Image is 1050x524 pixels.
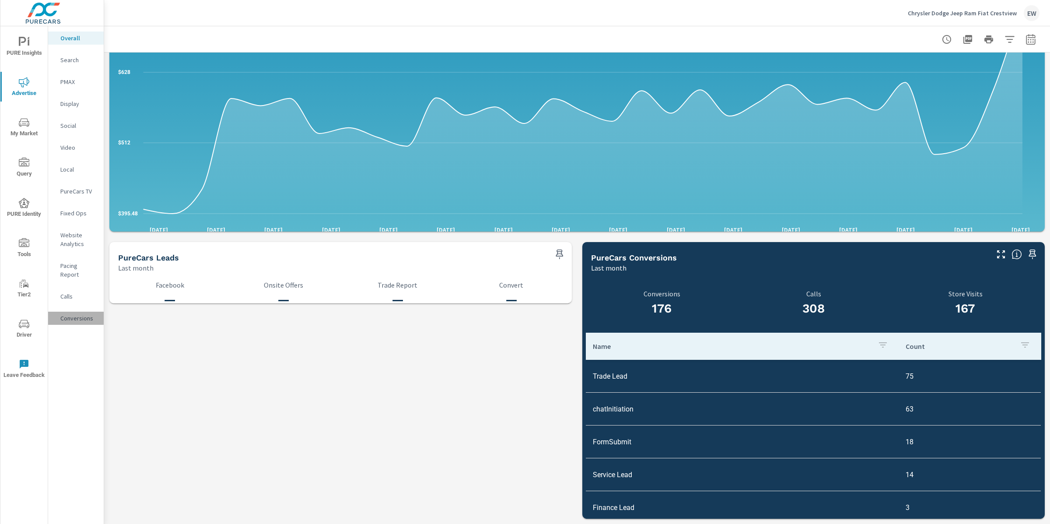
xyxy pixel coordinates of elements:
[980,31,997,48] button: Print Report
[60,121,97,130] p: Social
[1022,31,1039,48] button: Select Date Range
[232,281,335,289] p: Onsite Offers
[488,225,519,234] p: [DATE]
[959,31,976,48] button: "Export Report to PDF"
[948,225,979,234] p: [DATE]
[1024,5,1039,21] div: EW
[889,301,1041,316] h3: 167
[591,301,732,316] h3: 176
[833,225,864,234] p: [DATE]
[1025,247,1039,261] span: Save this to your personalized report
[889,290,1041,298] p: Store Visits
[118,211,138,217] text: $395.48
[591,290,732,298] p: Conversions
[118,281,221,289] p: Facebook
[60,261,97,279] p: Pacing Report
[3,278,45,300] span: Tier2
[346,281,449,289] p: Trade Report
[3,37,45,58] span: PURE Insights
[346,292,449,307] h3: —
[60,292,97,301] p: Calls
[60,187,97,196] p: PureCars TV
[661,225,691,234] p: [DATE]
[60,56,97,64] p: Search
[3,319,45,340] span: Driver
[118,253,179,262] h5: PureCars Leads
[60,99,97,108] p: Display
[118,140,130,146] text: $512
[232,292,335,307] h3: —
[48,290,104,303] div: Calls
[48,119,104,132] div: Social
[586,431,899,453] td: FormSubmit
[48,141,104,154] div: Video
[593,342,871,351] p: Name
[586,464,899,486] td: Service Lead
[60,314,97,323] p: Conversions
[994,247,1008,261] button: Make Fullscreen
[60,231,97,248] p: Website Analytics
[48,207,104,220] div: Fixed Ops
[60,77,97,86] p: PMAX
[48,75,104,88] div: PMAX
[906,342,1013,351] p: Count
[890,225,921,234] p: [DATE]
[60,143,97,152] p: Video
[316,225,346,234] p: [DATE]
[3,238,45,260] span: Tools
[718,225,749,234] p: [DATE]
[118,69,130,75] text: $628
[603,225,633,234] p: [DATE]
[899,496,1041,519] td: 3
[460,281,563,289] p: Convert
[3,158,45,179] span: Query
[60,209,97,218] p: Fixed Ops
[591,263,626,273] p: Last month
[48,259,104,281] div: Pacing Report
[430,225,461,234] p: [DATE]
[48,53,104,67] div: Search
[743,290,884,298] p: Calls
[1001,31,1018,48] button: Apply Filters
[48,97,104,110] div: Display
[143,225,174,234] p: [DATE]
[591,253,677,262] h5: PureCars Conversions
[899,398,1041,420] td: 63
[1005,225,1036,234] p: [DATE]
[118,263,154,273] p: Last month
[586,398,899,420] td: chatInitiation
[60,165,97,174] p: Local
[899,365,1041,387] td: 75
[546,225,576,234] p: [DATE]
[743,301,884,316] h3: 308
[460,292,563,307] h3: —
[899,464,1041,486] td: 14
[3,198,45,219] span: PURE Identity
[899,431,1041,453] td: 18
[0,26,48,389] div: nav menu
[48,32,104,45] div: Overall
[3,77,45,98] span: Advertise
[48,229,104,250] div: Website Analytics
[1011,249,1022,260] span: Understand conversion over the selected time range.
[118,292,221,307] h3: —
[553,247,567,261] span: Save this to your personalized report
[258,225,289,234] p: [DATE]
[586,365,899,387] td: Trade Lead
[908,9,1017,17] p: Chrysler Dodge Jeep Ram Fiat Crestview
[3,359,45,380] span: Leave Feedback
[776,225,806,234] p: [DATE]
[586,496,899,519] td: Finance Lead
[60,34,97,42] p: Overall
[201,225,231,234] p: [DATE]
[3,117,45,139] span: My Market
[48,163,104,176] div: Local
[48,312,104,325] div: Conversions
[373,225,404,234] p: [DATE]
[48,185,104,198] div: PureCars TV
